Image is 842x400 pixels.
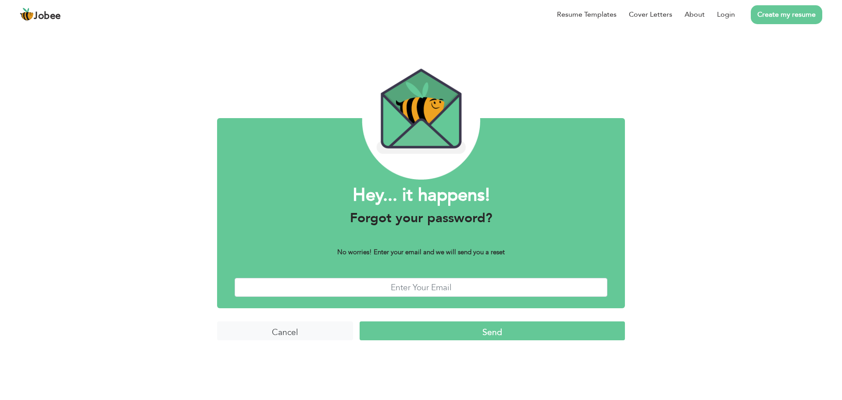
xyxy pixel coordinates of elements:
[360,321,625,340] input: Send
[217,321,353,340] input: Cancel
[34,11,61,21] span: Jobee
[235,210,607,226] h3: Forgot your password?
[337,248,505,256] b: No worries! Enter your email and we will send you a reset
[362,61,480,180] img: envelope_bee.png
[751,5,822,24] a: Create my resume
[235,278,607,297] input: Enter Your Email
[20,7,34,22] img: jobee.io
[235,184,607,207] h1: Hey... it happens!
[557,9,617,20] a: Resume Templates
[629,9,672,20] a: Cover Letters
[685,9,705,20] a: About
[20,7,61,22] a: Jobee
[717,9,735,20] a: Login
